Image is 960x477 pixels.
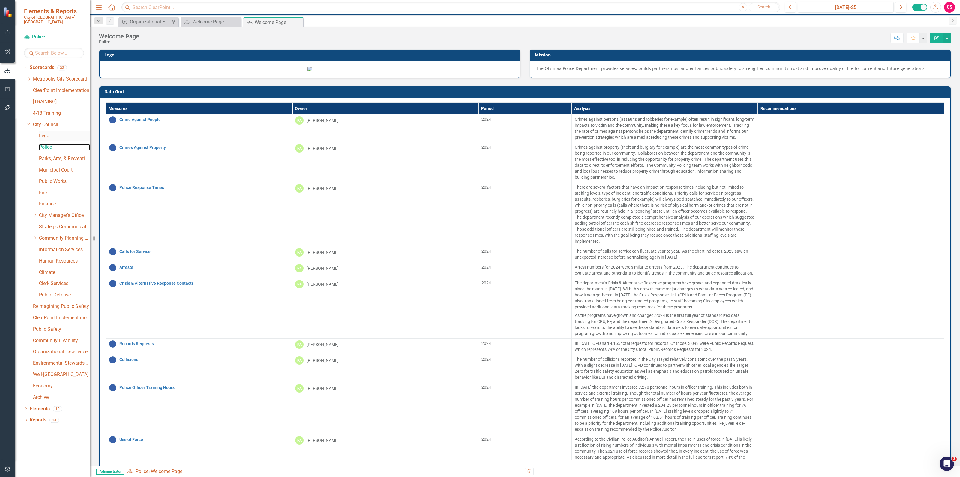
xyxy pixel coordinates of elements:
div: 14 [49,418,59,423]
td: Double-Click to Edit Right Click for Context Menu [106,246,292,262]
a: Collisions [119,357,289,362]
a: Environmental Stewardship [33,360,90,367]
div: RA [295,264,304,272]
a: Legal [39,132,90,139]
td: Double-Click to Edit [292,338,478,354]
td: Double-Click to Edit [292,114,478,142]
a: Strategic Communications [39,223,90,230]
p: The number of collisions reported in the City stayed relatively consistent over the past 3 years,... [575,356,755,380]
td: Double-Click to Edit [571,114,758,142]
a: Human Resources [39,258,90,265]
a: Calls for Service [119,249,289,254]
td: Double-Click to Edit Right Click for Context Menu [106,354,292,382]
td: Double-Click to Edit Right Click for Context Menu [106,142,292,182]
td: Double-Click to Edit [292,182,478,246]
td: Double-Click to Edit [292,382,478,434]
div: [DATE]-25 [800,4,892,11]
div: RA [295,144,304,153]
div: [PERSON_NAME] [307,185,339,191]
td: Double-Click to Edit Right Click for Context Menu [106,382,292,434]
td: Double-Click to Edit [758,114,944,142]
td: Double-Click to Edit [571,354,758,382]
iframe: Intercom live chat [940,457,954,471]
div: [PERSON_NAME] [307,145,339,151]
td: Double-Click to Edit [758,246,944,262]
div: 2024 [481,184,568,190]
a: Public Defense [39,292,90,299]
a: Fire [39,190,90,196]
span: 3 [952,457,957,461]
div: 2024 [481,248,568,254]
div: 2024 [481,280,568,286]
div: [PERSON_NAME] [307,357,339,363]
div: 2024 [481,436,568,442]
td: Double-Click to Edit Right Click for Context Menu [106,278,292,338]
a: Use of Force [119,437,289,442]
span: Elements & Reports [24,8,84,15]
div: [PERSON_NAME] [307,281,339,287]
div: RA [295,340,304,349]
div: Welcome Page [255,19,302,26]
button: [DATE]-25 [798,2,894,13]
div: RA [295,356,304,365]
a: Welcome Page [182,18,239,26]
td: Double-Click to Edit [292,246,478,262]
a: Police [24,34,84,41]
a: Public Safety [33,326,90,333]
a: 4-13 Training [33,110,90,117]
td: Double-Click to Edit Right Click for Context Menu [106,182,292,246]
a: City Council [33,121,90,128]
div: Welcome Page [99,33,139,40]
a: Information Services [39,246,90,253]
a: Organizational Excellence [120,18,169,26]
a: Police Officer Training Hours [119,385,289,390]
div: [PERSON_NAME] [307,249,339,255]
td: Double-Click to Edit [758,382,944,434]
p: In [DATE] the department invested 7,278 personnel hours in officer training. This includes both i... [575,384,755,432]
small: City of [GEOGRAPHIC_DATA], [GEOGRAPHIC_DATA] [24,15,84,25]
td: Double-Click to Edit [758,142,944,182]
td: Double-Click to Edit Right Click for Context Menu [106,114,292,142]
div: RA [295,248,304,257]
p: As the programs have grown and changed, 2024 is the first full year of standardized data tracking... [575,311,755,336]
a: Reimagining Public Safety [33,303,90,310]
img: Tracking [109,340,116,348]
div: [PERSON_NAME] [307,265,339,271]
div: RA [295,280,304,288]
button: CS [944,2,955,13]
p: The Olympia Police Department provides services, builds partnerships, and enhances public safety ... [536,65,944,71]
img: ClearPoint Strategy [3,7,13,17]
div: RA [295,384,304,393]
div: 10 [53,406,62,411]
a: Community Planning & Economic Development [39,235,90,242]
a: Metropolis City Scorecard [33,76,90,83]
a: ClearPoint Implementation 2.0 [33,314,90,321]
a: Finance [39,201,90,208]
td: Double-Click to Edit [571,246,758,262]
a: Crime Against People [119,117,289,122]
input: Search ClearPoint... [121,2,780,13]
span: Search [757,5,770,9]
div: [PERSON_NAME] [307,342,339,348]
td: Double-Click to Edit [571,262,758,278]
div: Organizational Excellence [130,18,169,26]
input: Search Below... [24,48,84,58]
a: ClearPoint Implementation [33,87,90,94]
a: Community Livability [33,337,90,344]
a: Elements [30,406,50,412]
td: Double-Click to Edit [758,338,944,354]
td: Double-Click to Edit [571,278,758,338]
a: Public Works [39,178,90,185]
a: Economy [33,383,90,390]
a: City Manager’s Office [39,212,90,219]
td: Double-Click to Edit Right Click for Context Menu [106,262,292,278]
p: The department's Crisis & Alternative Response programs have grown and expanded drastically since... [575,280,755,311]
td: Double-Click to Edit [292,278,478,338]
img: Tracking [109,116,116,123]
p: Crimes against property (theft and burglary for example) are the most common types of crime being... [575,144,755,180]
a: Police [39,144,90,151]
p: Crimes against persons (assaults and robberies for example) often result in significant, long-ter... [575,116,755,140]
button: Search [749,3,779,11]
div: RA [295,436,304,445]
